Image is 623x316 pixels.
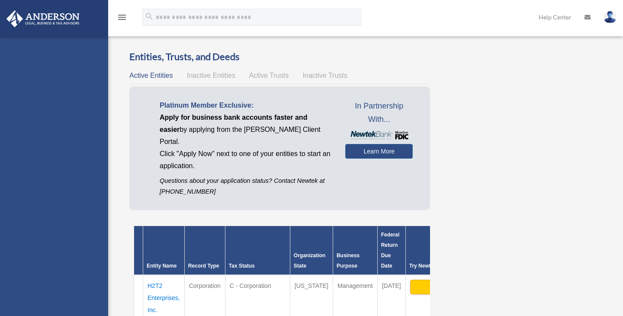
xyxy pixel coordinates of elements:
[377,226,405,275] th: Federal Return Due Date
[117,15,127,22] a: menu
[345,144,413,159] a: Learn More
[117,12,127,22] i: menu
[350,131,408,140] img: NewtekBankLogoSM.png
[160,148,332,172] p: Click "Apply Now" next to one of your entities to start an application.
[143,226,185,275] th: Entity Name
[160,114,307,133] span: Apply for business bank accounts faster and easier
[4,10,82,27] img: Anderson Advisors Platinum Portal
[129,50,430,64] h3: Entities, Trusts, and Deeds
[303,72,347,79] span: Inactive Trusts
[160,99,332,112] p: Platinum Member Exclusive:
[410,280,495,294] button: Apply Now
[409,261,495,271] div: Try Newtek Bank
[129,72,173,79] span: Active Entities
[225,226,290,275] th: Tax Status
[249,72,289,79] span: Active Trusts
[290,226,333,275] th: Organization State
[145,12,154,21] i: search
[604,11,617,23] img: User Pic
[345,99,413,127] span: In Partnership With...
[333,226,377,275] th: Business Purpose
[187,72,235,79] span: Inactive Entities
[160,176,332,197] p: Questions about your application status? Contact Newtek at [PHONE_NUMBER]
[184,226,225,275] th: Record Type
[160,112,332,148] p: by applying from the [PERSON_NAME] Client Portal.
